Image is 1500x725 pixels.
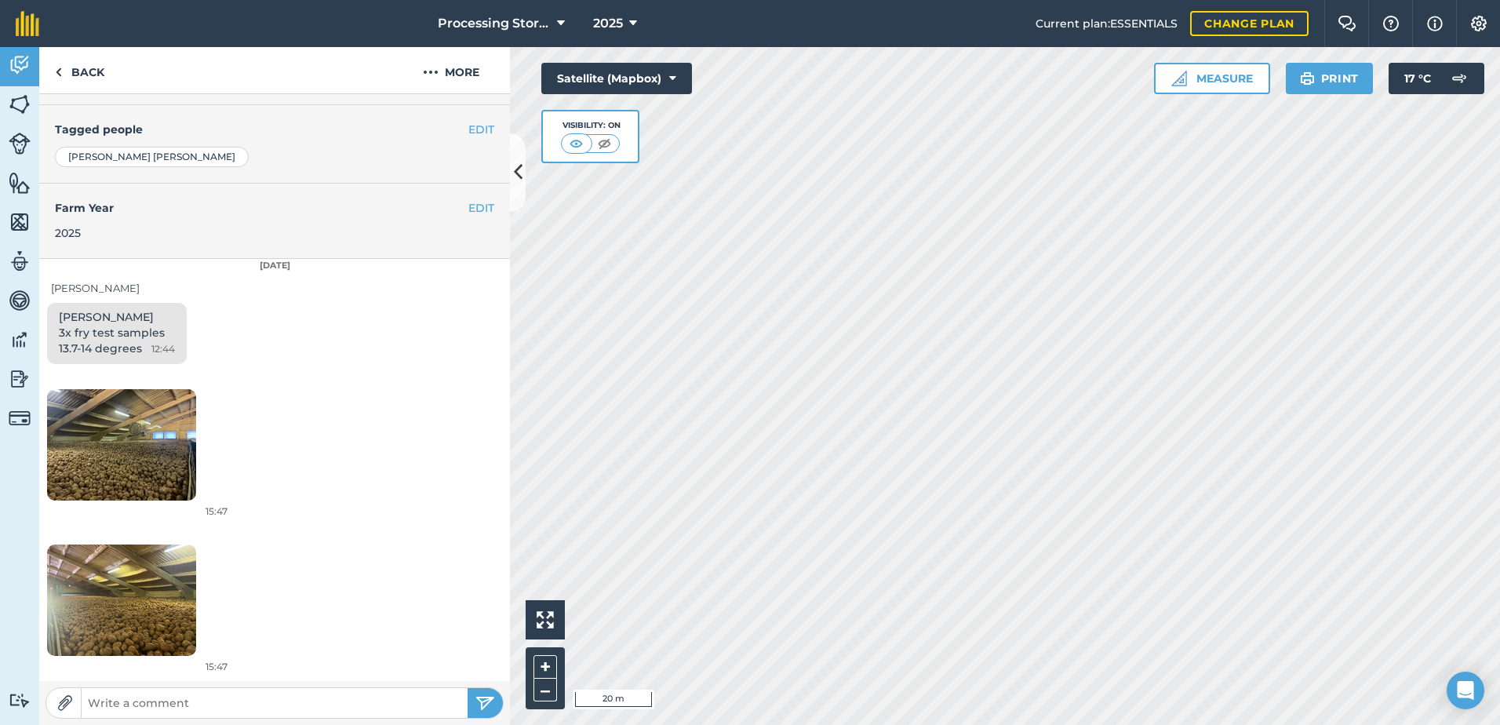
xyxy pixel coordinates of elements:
div: 2025 [55,224,494,242]
img: svg+xml;base64,PD94bWwgdmVyc2lvbj0iMS4wIiBlbmNvZGluZz0idXRmLTgiPz4KPCEtLSBHZW5lcmF0b3I6IEFkb2JlIE... [9,250,31,273]
span: 12:44 [151,341,175,357]
button: Satellite (Mapbox) [541,63,692,94]
button: More [392,47,510,93]
img: A question mark icon [1382,16,1400,31]
div: [PERSON_NAME] 3x fry test samples 13.7-14 degrees [47,303,187,364]
img: svg+xml;base64,PHN2ZyB4bWxucz0iaHR0cDovL3d3dy53My5vcmcvMjAwMC9zdmciIHdpZHRoPSIyNSIgaGVpZ2h0PSIyNC... [475,694,495,712]
button: 17 °C [1389,63,1484,94]
img: svg+xml;base64,PHN2ZyB4bWxucz0iaHR0cDovL3d3dy53My5vcmcvMjAwMC9zdmciIHdpZHRoPSI5IiBoZWlnaHQ9IjI0Ii... [55,63,62,82]
button: – [533,679,557,701]
img: svg+xml;base64,PHN2ZyB4bWxucz0iaHR0cDovL3d3dy53My5vcmcvMjAwMC9zdmciIHdpZHRoPSI1MCIgaGVpZ2h0PSI0MC... [595,136,614,151]
img: Loading spinner [47,545,196,656]
div: Open Intercom Messenger [1447,672,1484,709]
img: fieldmargin Logo [16,11,39,36]
img: svg+xml;base64,PD94bWwgdmVyc2lvbj0iMS4wIiBlbmNvZGluZz0idXRmLTgiPz4KPCEtLSBHZW5lcmF0b3I6IEFkb2JlIE... [9,53,31,77]
input: Write a comment [82,692,468,714]
img: Two speech bubbles overlapping with the left bubble in the forefront [1338,16,1356,31]
img: Loading spinner [47,389,196,501]
img: Paperclip icon [57,695,73,711]
span: Current plan : ESSENTIALS [1036,15,1178,32]
button: Measure [1154,63,1270,94]
div: [PERSON_NAME] [51,280,498,297]
span: 17 ° C [1404,63,1431,94]
h4: Farm Year [55,199,494,217]
img: svg+xml;base64,PHN2ZyB4bWxucz0iaHR0cDovL3d3dy53My5vcmcvMjAwMC9zdmciIHdpZHRoPSIxNyIgaGVpZ2h0PSIxNy... [1427,14,1443,33]
h4: Tagged people [55,121,494,138]
span: 15:47 [206,504,228,519]
span: Processing Stores [438,14,551,33]
img: svg+xml;base64,PHN2ZyB4bWxucz0iaHR0cDovL3d3dy53My5vcmcvMjAwMC9zdmciIHdpZHRoPSIxOSIgaGVpZ2h0PSIyNC... [1300,69,1315,88]
button: Print [1286,63,1374,94]
button: EDIT [468,199,494,217]
img: svg+xml;base64,PHN2ZyB4bWxucz0iaHR0cDovL3d3dy53My5vcmcvMjAwMC9zdmciIHdpZHRoPSIyMCIgaGVpZ2h0PSIyNC... [423,63,439,82]
img: svg+xml;base64,PD94bWwgdmVyc2lvbj0iMS4wIiBlbmNvZGluZz0idXRmLTgiPz4KPCEtLSBHZW5lcmF0b3I6IEFkb2JlIE... [9,289,31,312]
img: Ruler icon [1171,71,1187,86]
img: svg+xml;base64,PD94bWwgdmVyc2lvbj0iMS4wIiBlbmNvZGluZz0idXRmLTgiPz4KPCEtLSBHZW5lcmF0b3I6IEFkb2JlIE... [9,693,31,708]
img: svg+xml;base64,PHN2ZyB4bWxucz0iaHR0cDovL3d3dy53My5vcmcvMjAwMC9zdmciIHdpZHRoPSI1NiIgaGVpZ2h0PSI2MC... [9,210,31,234]
button: + [533,655,557,679]
img: svg+xml;base64,PD94bWwgdmVyc2lvbj0iMS4wIiBlbmNvZGluZz0idXRmLTgiPz4KPCEtLSBHZW5lcmF0b3I6IEFkb2JlIE... [9,367,31,391]
img: svg+xml;base64,PHN2ZyB4bWxucz0iaHR0cDovL3d3dy53My5vcmcvMjAwMC9zdmciIHdpZHRoPSI1MCIgaGVpZ2h0PSI0MC... [566,136,586,151]
img: svg+xml;base64,PD94bWwgdmVyc2lvbj0iMS4wIiBlbmNvZGluZz0idXRmLTgiPz4KPCEtLSBHZW5lcmF0b3I6IEFkb2JlIE... [1444,63,1475,94]
span: 15:47 [206,659,228,674]
img: svg+xml;base64,PD94bWwgdmVyc2lvbj0iMS4wIiBlbmNvZGluZz0idXRmLTgiPz4KPCEtLSBHZW5lcmF0b3I6IEFkb2JlIE... [9,133,31,155]
span: 2025 [593,14,623,33]
a: Change plan [1190,11,1309,36]
img: svg+xml;base64,PHN2ZyB4bWxucz0iaHR0cDovL3d3dy53My5vcmcvMjAwMC9zdmciIHdpZHRoPSI1NiIgaGVpZ2h0PSI2MC... [9,93,31,116]
div: [PERSON_NAME] [PERSON_NAME] [55,147,249,167]
img: svg+xml;base64,PD94bWwgdmVyc2lvbj0iMS4wIiBlbmNvZGluZz0idXRmLTgiPz4KPCEtLSBHZW5lcmF0b3I6IEFkb2JlIE... [9,328,31,352]
img: svg+xml;base64,PHN2ZyB4bWxucz0iaHR0cDovL3d3dy53My5vcmcvMjAwMC9zdmciIHdpZHRoPSI1NiIgaGVpZ2h0PSI2MC... [9,171,31,195]
a: Back [39,47,120,93]
button: EDIT [468,121,494,138]
div: Visibility: On [561,119,621,132]
img: A cog icon [1469,16,1488,31]
img: svg+xml;base64,PD94bWwgdmVyc2lvbj0iMS4wIiBlbmNvZGluZz0idXRmLTgiPz4KPCEtLSBHZW5lcmF0b3I6IEFkb2JlIE... [9,407,31,429]
div: [DATE] [39,259,510,273]
img: Four arrows, one pointing top left, one top right, one bottom right and the last bottom left [537,611,554,628]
